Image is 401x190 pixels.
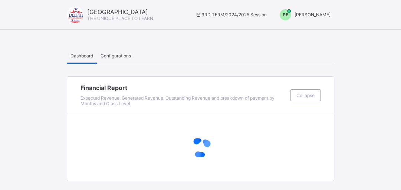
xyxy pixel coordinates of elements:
span: Configurations [101,53,131,59]
span: Collapse [296,93,315,98]
span: [PERSON_NAME] [295,12,331,17]
span: Dashboard [70,53,93,59]
span: [GEOGRAPHIC_DATA] [87,8,153,16]
span: Financial Report [80,84,287,91]
span: THE UNIQUE PLACE TO LEARN [87,16,153,21]
span: PE [283,12,288,17]
span: session/term information [195,12,267,17]
span: Expected Revenue, Generated Revenue, Outstanding Revenue and breakdown of payment by Months and C... [80,95,275,106]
